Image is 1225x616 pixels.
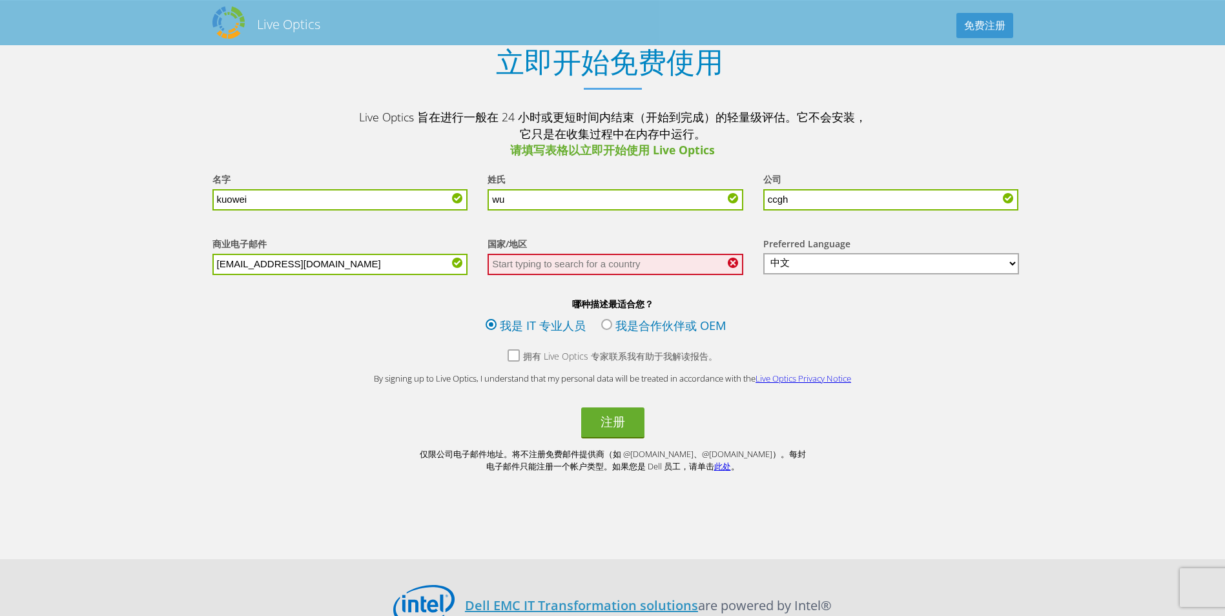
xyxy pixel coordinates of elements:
[355,109,871,159] p: Live Optics 旨在进行一般在 24 小时或更短时间内结束（开始到完成）的轻量级评估。它不会安装，它只是在收集过程中在内存中运行。
[601,317,726,337] label: 我是合作伙伴或 OEM
[200,45,1020,78] h1: 立即开始免费使用
[581,407,644,438] button: 注册
[763,238,850,253] label: Preferred Language
[488,173,506,189] label: 姓氏
[419,448,807,472] p: 仅限公司电子邮件地址。将不注册免费邮件提供商（如 @[DOMAIN_NAME]、@[DOMAIN_NAME]）。每封电子邮件只能注册一个帐户类型。如果您是 Dell 员工，请单击 。
[355,373,871,385] p: By signing up to Live Optics, I understand that my personal data will be treated in accordance wi...
[714,460,731,472] a: 此处
[763,173,781,189] label: 公司
[200,298,1026,311] b: 哪种描述最适合您？
[756,373,851,384] a: Live Optics Privacy Notice
[508,350,717,366] label: 拥有 Live Optics 专家联系我有助于我解读报告。
[488,238,527,254] label: 国家/地区
[212,6,245,39] img: Dell Dpack
[212,238,267,254] label: 商业电子邮件
[486,317,586,337] label: 我是 IT 专业人员
[355,142,871,159] span: 请填写表格以立即开始使用 Live Optics
[257,15,320,33] h2: Live Optics
[488,254,743,275] input: Start typing to search for a country
[212,173,231,189] label: 名字
[465,596,832,615] p: are powered by Intel®
[956,13,1013,38] a: 免费注册
[465,597,698,614] a: Dell EMC IT Transformation solutions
